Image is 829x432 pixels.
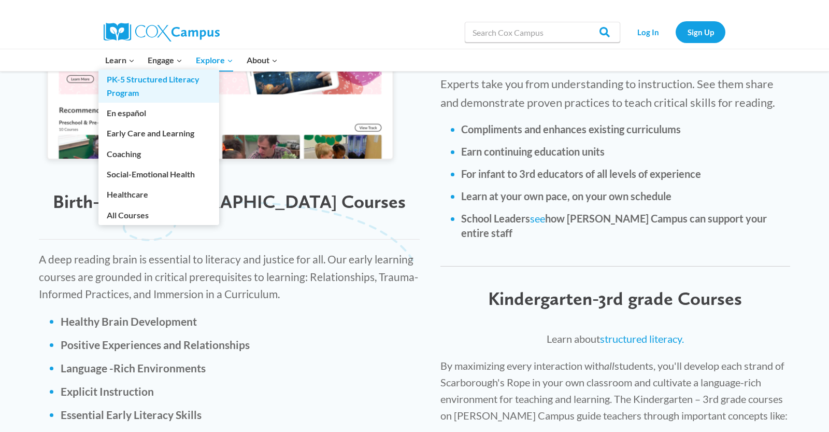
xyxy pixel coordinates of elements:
b: Essential Early Literacy Skills [61,408,202,421]
span: Kindergarten-3rd grade Courses [488,287,742,310]
strong: School Leaders how [PERSON_NAME] Campus can support your entire staff [461,212,767,239]
span: Birth-Age [DEMOGRAPHIC_DATA] Courses [53,190,406,213]
a: En español [98,103,219,123]
a: PK-5 Structured Literacy Program [98,69,219,103]
p: By maximizing every interaction with students, you'll develop each strand of Scarborough's Rope i... [440,357,790,424]
span: Experts take you from understanding to instruction. See them share and demonstrate proven practic... [440,77,775,109]
b: Language -Rich Environments [61,361,206,374]
nav: Primary Navigation [98,49,284,71]
button: Child menu of About [240,49,284,71]
p: A deep reading brain is essential to literacy and justice for all. Our early learning courses are... [39,250,420,303]
i: all [604,359,614,372]
a: Log In [625,21,670,43]
b: Positive Experiences and Relationships [61,338,250,351]
a: Coaching [98,144,219,163]
a: Sign Up [676,21,725,43]
strong: Earn continuing education units [461,145,605,158]
strong: For infant to 3rd educators of all levels of experience [461,168,701,180]
a: structured literacy. [600,332,684,345]
button: Child menu of Learn [98,49,141,71]
a: All Courses [98,205,219,225]
input: Search Cox Campus [465,22,620,43]
strong: Learn at your own pace, on your own schedule [461,190,671,202]
strong: Compliments and enhances existing curriculums [461,123,681,135]
a: Early Care and Learning [98,123,219,143]
button: Child menu of Explore [189,49,240,71]
a: Social-Emotional Health [98,164,219,184]
nav: Secondary Navigation [625,21,725,43]
b: Explicit Instruction [61,385,154,398]
p: Learn about [440,330,790,347]
strong: Healthy Brain Development [61,315,197,328]
img: Cox Campus [104,23,220,41]
a: Healthcare [98,185,219,204]
button: Child menu of Engage [141,49,190,71]
a: see [530,212,545,225]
